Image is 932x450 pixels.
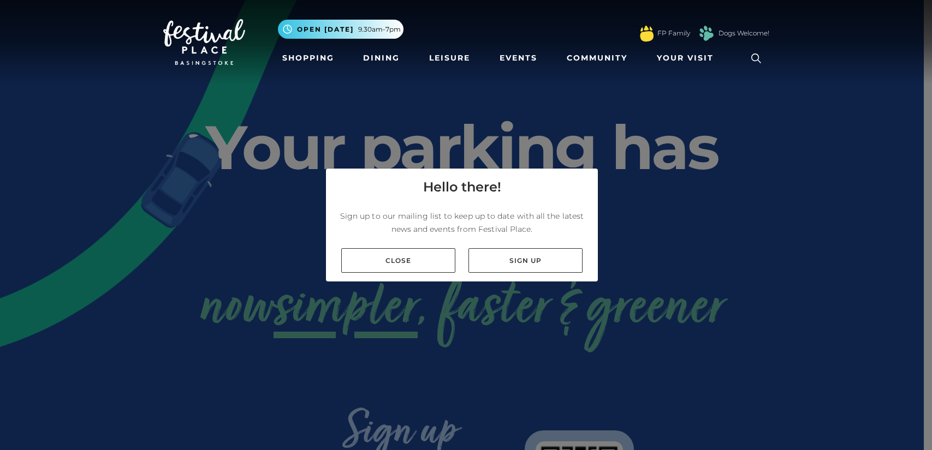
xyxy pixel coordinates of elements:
a: Dogs Welcome! [719,28,769,38]
p: Sign up to our mailing list to keep up to date with all the latest news and events from Festival ... [335,209,589,236]
a: FP Family [657,28,690,38]
a: Leisure [425,48,474,68]
a: Close [341,248,455,273]
button: Open [DATE] 9.30am-7pm [278,20,403,39]
a: Shopping [278,48,339,68]
h4: Hello there! [423,177,501,197]
a: Sign up [468,248,583,273]
span: 9.30am-7pm [358,25,401,34]
span: Your Visit [657,52,714,64]
a: Dining [359,48,404,68]
a: Your Visit [652,48,723,68]
img: Festival Place Logo [163,19,245,65]
a: Events [495,48,542,68]
a: Community [562,48,632,68]
span: Open [DATE] [297,25,354,34]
